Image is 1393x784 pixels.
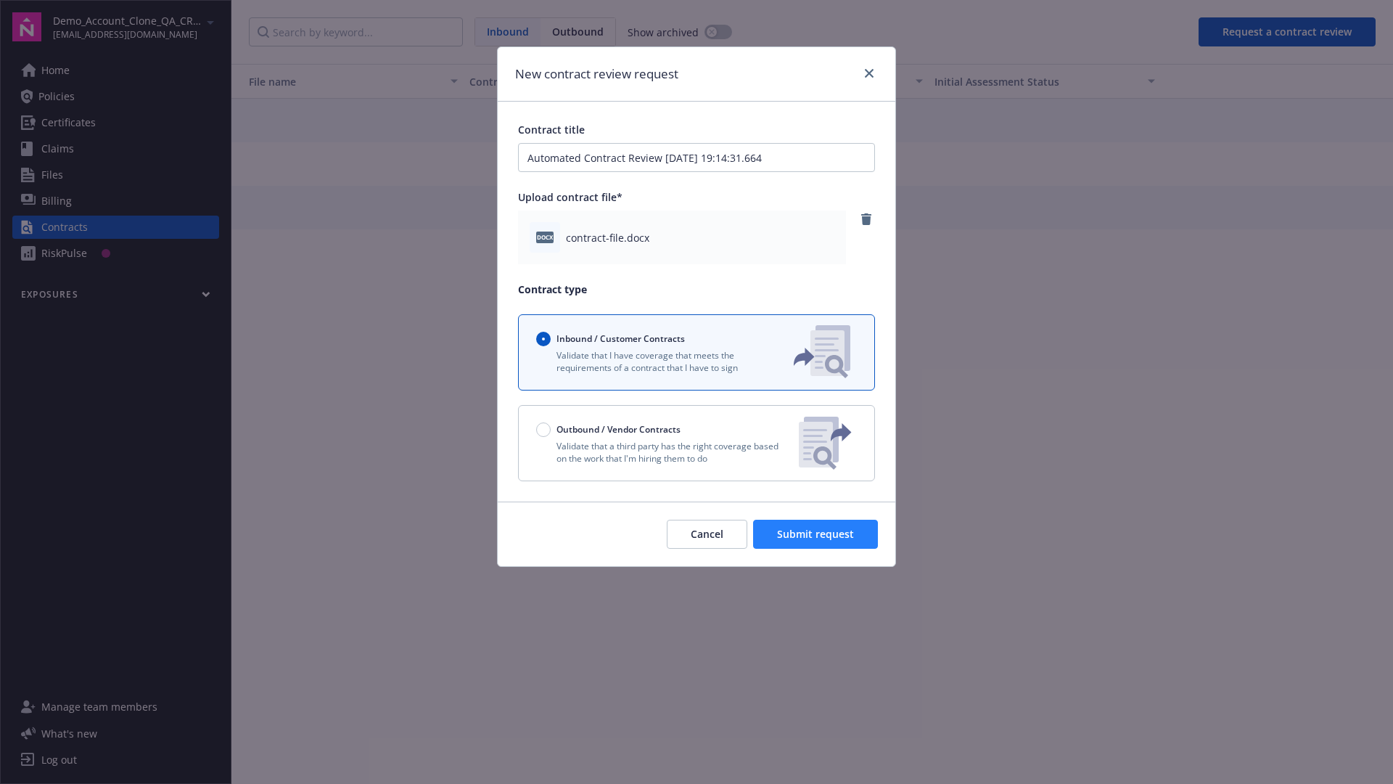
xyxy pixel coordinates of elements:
[518,190,622,204] span: Upload contract file*
[556,332,685,345] span: Inbound / Customer Contracts
[777,527,854,541] span: Submit request
[536,332,551,346] input: Inbound / Customer Contracts
[860,65,878,82] a: close
[536,422,551,437] input: Outbound / Vendor Contracts
[536,440,787,465] p: Validate that a third party has the right coverage based on the work that I'm hiring them to do
[536,232,554,242] span: docx
[566,230,649,245] span: contract-file.docx
[518,123,585,136] span: Contract title
[536,349,770,374] p: Validate that I have coverage that meets the requirements of a contract that I have to sign
[691,527,723,541] span: Cancel
[556,423,681,436] span: Outbound / Vendor Contracts
[667,520,747,549] button: Cancel
[858,211,875,228] a: remove
[518,405,875,481] button: Outbound / Vendor ContractsValidate that a third party has the right coverage based on the work t...
[515,65,678,83] h1: New contract review request
[518,143,875,172] input: Enter a title for this contract
[518,282,875,297] p: Contract type
[518,314,875,391] button: Inbound / Customer ContractsValidate that I have coverage that meets the requirements of a contra...
[753,520,878,549] button: Submit request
